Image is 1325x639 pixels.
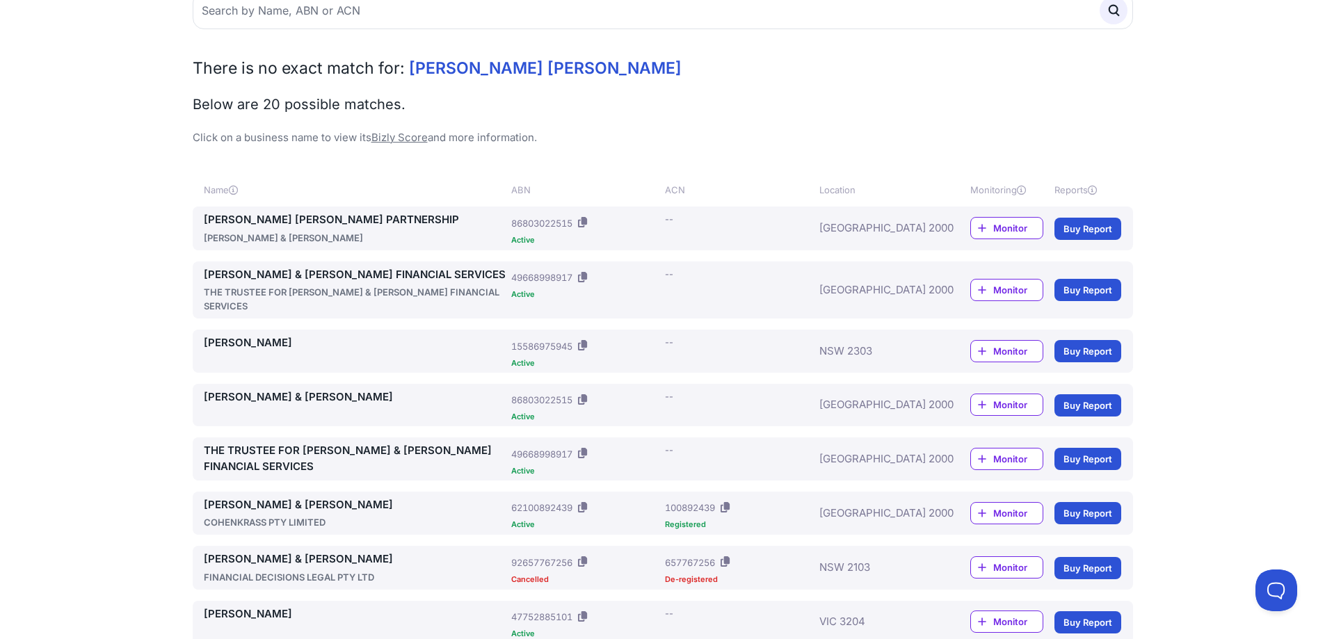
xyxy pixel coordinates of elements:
[665,501,715,515] div: 100892439
[204,606,506,622] a: [PERSON_NAME]
[665,212,673,226] div: --
[993,398,1043,412] span: Monitor
[511,183,659,197] div: ABN
[970,183,1043,197] div: Monitoring
[970,610,1043,633] a: Monitor
[993,615,1043,629] span: Monitor
[204,212,506,228] a: [PERSON_NAME] [PERSON_NAME] PARTNERSHIP
[1255,569,1297,611] iframe: Toggle Customer Support
[1054,279,1121,301] a: Buy Report
[1054,218,1121,240] a: Buy Report
[511,610,572,624] div: 47752885101
[1054,611,1121,633] a: Buy Report
[409,58,682,78] span: [PERSON_NAME] [PERSON_NAME]
[993,344,1043,358] span: Monitor
[193,58,405,78] span: There is no exact match for:
[819,212,929,245] div: [GEOGRAPHIC_DATA] 2000
[511,467,659,475] div: Active
[819,551,929,584] div: NSW 2103
[819,335,929,367] div: NSW 2303
[819,497,929,530] div: [GEOGRAPHIC_DATA] 2000
[204,443,506,474] a: THE TRUSTEE FOR [PERSON_NAME] & [PERSON_NAME] FINANCIAL SERVICES
[970,448,1043,470] a: Monitor
[511,216,572,230] div: 86803022515
[665,556,715,569] div: 657767256
[665,335,673,349] div: --
[511,291,659,298] div: Active
[193,96,405,113] span: Below are 20 possible matches.
[511,501,572,515] div: 62100892439
[204,183,506,197] div: Name
[204,285,506,313] div: THE TRUSTEE FOR [PERSON_NAME] & [PERSON_NAME] FINANCIAL SERVICES
[819,183,929,197] div: Location
[511,270,572,284] div: 49668998917
[993,452,1043,466] span: Monitor
[511,447,572,461] div: 49668998917
[970,279,1043,301] a: Monitor
[819,389,929,421] div: [GEOGRAPHIC_DATA] 2000
[371,131,428,144] a: Bizly Score
[993,283,1043,297] span: Monitor
[204,551,506,567] a: [PERSON_NAME] & [PERSON_NAME]
[970,556,1043,579] a: Monitor
[1054,183,1121,197] div: Reports
[204,335,506,351] a: [PERSON_NAME]
[511,630,659,638] div: Active
[511,556,572,569] div: 92657767256
[665,443,673,457] div: --
[511,576,659,583] div: Cancelled
[665,521,813,528] div: Registered
[665,606,673,620] div: --
[511,521,659,528] div: Active
[511,236,659,244] div: Active
[1054,557,1121,579] a: Buy Report
[993,221,1043,235] span: Monitor
[665,389,673,403] div: --
[511,393,572,407] div: 86803022515
[1054,394,1121,416] a: Buy Report
[665,183,813,197] div: ACN
[819,443,929,475] div: [GEOGRAPHIC_DATA] 2000
[819,267,929,314] div: [GEOGRAPHIC_DATA] 2000
[204,267,506,283] a: [PERSON_NAME] & [PERSON_NAME] FINANCIAL SERVICES
[970,340,1043,362] a: Monitor
[970,217,1043,239] a: Monitor
[970,394,1043,416] a: Monitor
[970,502,1043,524] a: Monitor
[193,130,1133,146] p: Click on a business name to view its and more information.
[511,413,659,421] div: Active
[665,267,673,281] div: --
[665,576,813,583] div: De-registered
[819,606,929,638] div: VIC 3204
[1054,502,1121,524] a: Buy Report
[1054,340,1121,362] a: Buy Report
[511,359,659,367] div: Active
[204,570,506,584] div: FINANCIAL DECISIONS LEGAL PTY LTD
[993,506,1043,520] span: Monitor
[1054,448,1121,470] a: Buy Report
[204,231,506,245] div: [PERSON_NAME] & [PERSON_NAME]
[511,339,572,353] div: 15586975945
[993,560,1043,574] span: Monitor
[204,497,506,513] a: [PERSON_NAME] & [PERSON_NAME]
[204,515,506,529] div: COHENKRASS PTY LIMITED
[204,389,506,405] a: [PERSON_NAME] & [PERSON_NAME]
